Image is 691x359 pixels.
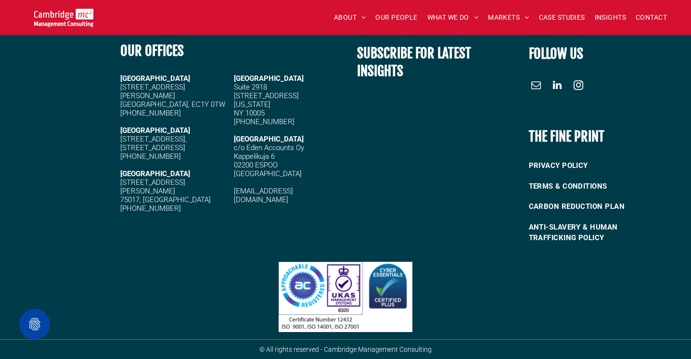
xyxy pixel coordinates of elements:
[329,10,371,25] a: ABOUT
[234,74,304,83] span: [GEOGRAPHIC_DATA]
[234,135,304,143] span: [GEOGRAPHIC_DATA]
[234,91,299,100] span: [STREET_ADDRESS]
[234,83,267,91] span: Suite 2918
[422,10,484,25] a: WHAT WE DO
[483,10,534,25] a: MARKETS
[120,135,187,143] span: [STREET_ADDRESS],
[529,217,660,248] a: ANTI-SLAVERY & HUMAN TRAFFICKING POLICY
[234,109,265,117] span: NY 10005
[120,109,181,117] span: [PHONE_NUMBER]
[120,204,181,213] span: [PHONE_NUMBER]
[529,78,543,95] a: email
[120,42,184,59] b: OUR OFFICES
[259,346,432,353] span: © All rights reserved - Cambridge Management Consulting
[529,176,660,197] a: TERMS & CONDITIONS
[529,128,604,145] b: THE FINE PRINT
[357,45,471,79] span: SUBSCRIBE FOR LATEST INSIGHTS
[120,195,211,204] span: 75017, [GEOGRAPHIC_DATA]
[529,45,583,62] font: FOLLOW US
[120,126,190,135] strong: [GEOGRAPHIC_DATA]
[120,143,185,152] span: [STREET_ADDRESS]
[631,10,672,25] a: CONTACT
[120,178,185,195] span: [STREET_ADDRESS][PERSON_NAME]
[234,143,304,178] span: c/o Eden Accounts Oy Kappelikuja 6 02200 ESPOO [GEOGRAPHIC_DATA]
[34,9,93,27] img: Go to Homepage
[120,83,225,109] span: [STREET_ADDRESS][PERSON_NAME] [GEOGRAPHIC_DATA], EC1Y 0TW
[529,155,660,176] a: PRIVACY POLICY
[279,262,412,332] img: Three certification logos: Approachable Registered, UKAS Management Systems with a tick and certi...
[234,117,294,126] span: [PHONE_NUMBER]
[571,78,586,95] a: instagram
[120,152,181,161] span: [PHONE_NUMBER]
[120,74,190,83] strong: [GEOGRAPHIC_DATA]
[34,10,93,20] a: Your Business Transformed | Cambridge Management Consulting
[529,196,660,217] a: CARBON REDUCTION PLAN
[234,187,293,204] a: [EMAIL_ADDRESS][DOMAIN_NAME]
[590,10,631,25] a: INSIGHTS
[371,10,422,25] a: OUR PEOPLE
[120,169,190,178] strong: [GEOGRAPHIC_DATA]
[234,100,270,109] span: [US_STATE]
[550,78,564,95] a: linkedin
[534,10,590,25] a: CASE STUDIES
